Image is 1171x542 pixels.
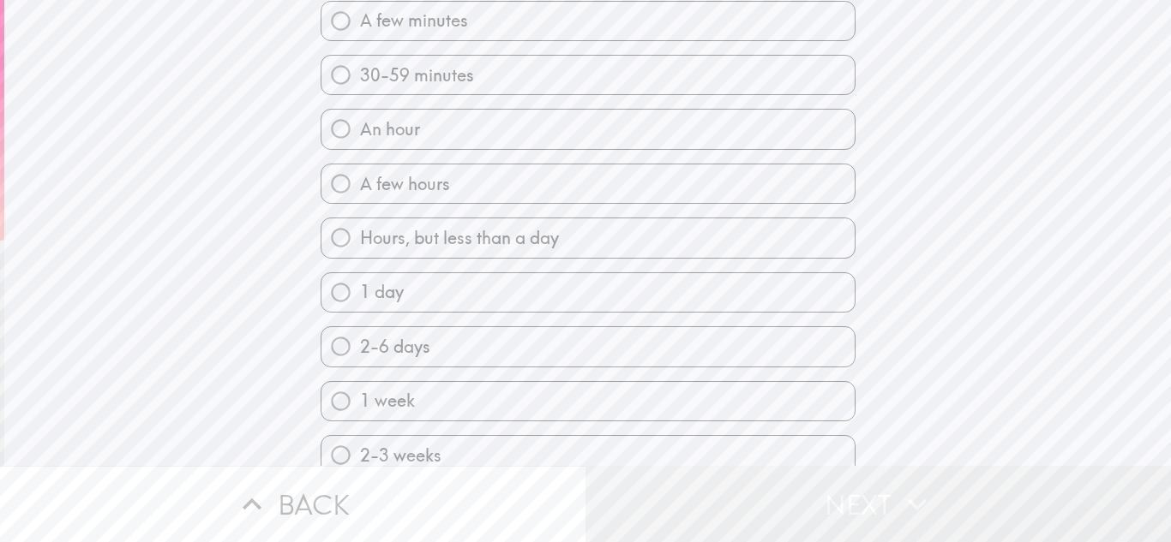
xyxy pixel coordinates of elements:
[321,273,855,312] button: 1 day
[360,444,441,468] span: 2-3 weeks
[321,56,855,94] button: 30-59 minutes
[360,389,415,413] span: 1 week
[360,172,450,196] span: A few hours
[321,164,855,203] button: A few hours
[360,9,468,33] span: A few minutes
[360,226,559,250] span: Hours, but less than a day
[321,2,855,40] button: A few minutes
[321,110,855,148] button: An hour
[321,218,855,257] button: Hours, but less than a day
[321,382,855,420] button: 1 week
[360,117,420,141] span: An hour
[321,327,855,366] button: 2-6 days
[360,335,430,359] span: 2-6 days
[360,280,404,304] span: 1 day
[321,436,855,474] button: 2-3 weeks
[360,63,474,87] span: 30-59 minutes
[585,466,1171,542] button: Next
